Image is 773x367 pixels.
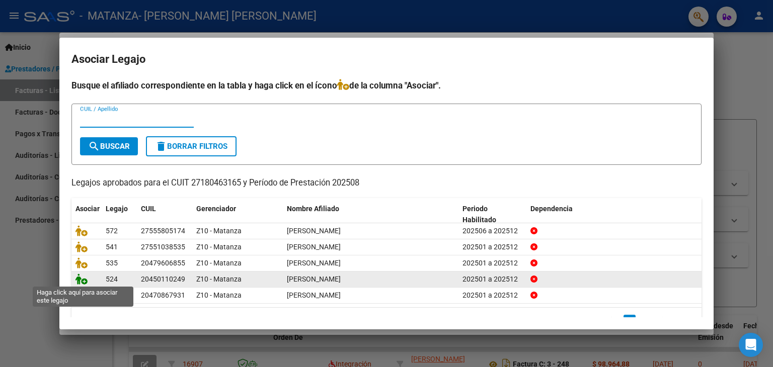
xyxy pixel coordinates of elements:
span: RAMIREZ YAMIR ANGEL [287,291,341,299]
p: Legajos aprobados para el CUIT 27180463165 y Período de Prestación 202508 [71,177,702,190]
span: BORGETTO ROMERO ISABELLA MIA [287,243,341,251]
span: Legajo [106,205,128,213]
h4: Busque el afiliado correspondiente en la tabla y haga click en el ícono de la columna "Asociar". [71,79,702,92]
span: 535 [106,259,118,267]
span: Nombre Afiliado [287,205,339,213]
div: 202501 a 202512 [462,273,522,285]
span: Z10 - Matanza [196,291,242,299]
div: 27555805174 [141,225,185,237]
a: go to first page [579,315,598,326]
a: go to previous page [601,315,621,326]
div: 202501 a 202512 [462,290,522,301]
a: 1 [624,315,636,326]
div: 20479606855 [141,257,185,269]
span: Z10 - Matanza [196,259,242,267]
mat-icon: delete [155,140,167,152]
span: Gerenciador [196,205,236,213]
button: Buscar [80,137,138,155]
mat-icon: search [88,140,100,152]
span: Z10 - Matanza [196,275,242,283]
span: SILVA TOBIAS ALEJANDRO [287,259,341,267]
a: go to next page [654,315,673,326]
span: 572 [106,227,118,235]
div: 27551038535 [141,241,185,253]
span: Z10 - Matanza [196,243,242,251]
span: 524 [106,275,118,283]
datatable-header-cell: CUIL [137,198,192,231]
span: Buscar [88,142,130,151]
div: 202501 a 202512 [462,241,522,253]
span: CUIL [141,205,156,213]
span: 541 [106,243,118,251]
div: 202501 a 202512 [462,257,522,269]
a: 2 [639,315,651,326]
span: Z10 - Matanza [196,227,242,235]
button: Borrar Filtros [146,136,237,156]
datatable-header-cell: Periodo Habilitado [458,198,526,231]
datatable-header-cell: Legajo [102,198,137,231]
div: Open Intercom Messenger [739,333,763,357]
datatable-header-cell: Nombre Afiliado [283,198,458,231]
div: 202506 a 202512 [462,225,522,237]
span: Borrar Filtros [155,142,227,151]
datatable-header-cell: Dependencia [526,198,702,231]
span: VARGAS LAUTARO GABRIEL [287,275,341,283]
datatable-header-cell: Gerenciador [192,198,283,231]
div: 7 registros [71,308,196,333]
datatable-header-cell: Asociar [71,198,102,231]
span: Asociar [75,205,100,213]
span: Dependencia [530,205,573,213]
div: 20470867931 [141,290,185,301]
span: MAZZEO ISABELLA DELFINA [287,227,341,235]
a: go to last page [676,315,695,326]
span: Periodo Habilitado [462,205,496,224]
div: 20450110249 [141,273,185,285]
li: page 1 [622,312,637,329]
h2: Asociar Legajo [71,50,702,69]
span: 480 [106,291,118,299]
li: page 2 [637,312,652,329]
